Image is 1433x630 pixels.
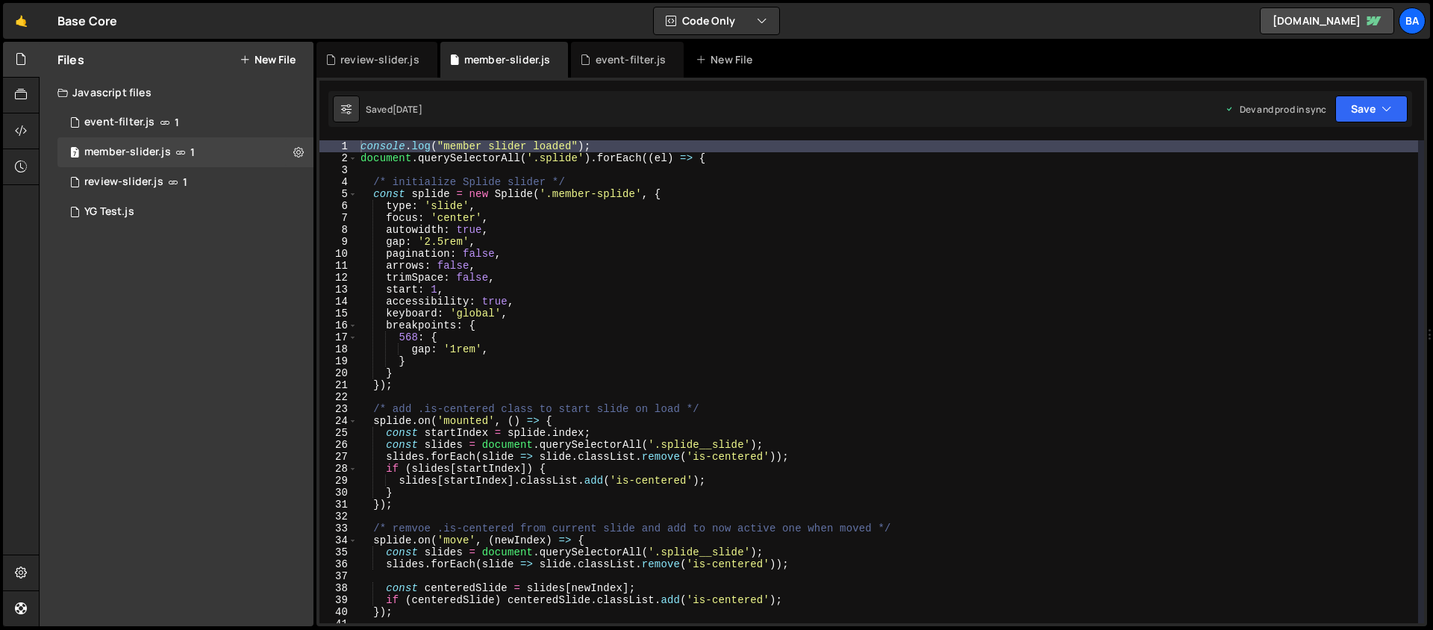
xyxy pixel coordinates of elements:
[319,140,358,152] div: 1
[319,308,358,319] div: 15
[1399,7,1426,34] a: Ba
[319,236,358,248] div: 9
[240,54,296,66] button: New File
[84,116,154,129] div: event-filter.js
[340,52,419,67] div: review-slider.js
[319,523,358,534] div: 33
[319,499,358,511] div: 31
[183,176,187,188] span: 1
[319,176,358,188] div: 4
[319,260,358,272] div: 11
[1260,7,1394,34] a: [DOMAIN_NAME]
[319,379,358,391] div: 21
[319,296,358,308] div: 14
[57,107,313,137] div: 15790/44139.js
[319,546,358,558] div: 35
[319,152,358,164] div: 2
[1335,96,1408,122] button: Save
[319,511,358,523] div: 32
[393,103,422,116] div: [DATE]
[84,175,163,189] div: review-slider.js
[57,52,84,68] h2: Files
[464,52,551,67] div: member-slider.js
[319,558,358,570] div: 36
[319,427,358,439] div: 25
[319,248,358,260] div: 10
[40,78,313,107] div: Javascript files
[319,487,358,499] div: 30
[319,272,358,284] div: 12
[84,205,134,219] div: YG Test.js
[190,146,195,158] span: 1
[57,12,117,30] div: Base Core
[319,212,358,224] div: 7
[57,137,313,167] div: 15790/44133.js
[57,197,313,227] div: 15790/42338.js
[1225,103,1326,116] div: Dev and prod in sync
[596,52,666,67] div: event-filter.js
[319,594,358,606] div: 39
[319,463,358,475] div: 28
[696,52,758,67] div: New File
[319,188,358,200] div: 5
[319,606,358,618] div: 40
[319,618,358,630] div: 41
[319,343,358,355] div: 18
[319,367,358,379] div: 20
[319,415,358,427] div: 24
[319,224,358,236] div: 8
[319,331,358,343] div: 17
[319,403,358,415] div: 23
[3,3,40,39] a: 🤙
[319,284,358,296] div: 13
[319,319,358,331] div: 16
[366,103,422,116] div: Saved
[319,475,358,487] div: 29
[319,582,358,594] div: 38
[319,391,358,403] div: 22
[319,451,358,463] div: 27
[57,167,313,197] div: 15790/44138.js
[319,164,358,176] div: 3
[654,7,779,34] button: Code Only
[84,146,171,159] div: member-slider.js
[319,570,358,582] div: 37
[319,355,358,367] div: 19
[175,116,179,128] span: 1
[319,439,358,451] div: 26
[319,534,358,546] div: 34
[319,200,358,212] div: 6
[70,148,79,160] span: 7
